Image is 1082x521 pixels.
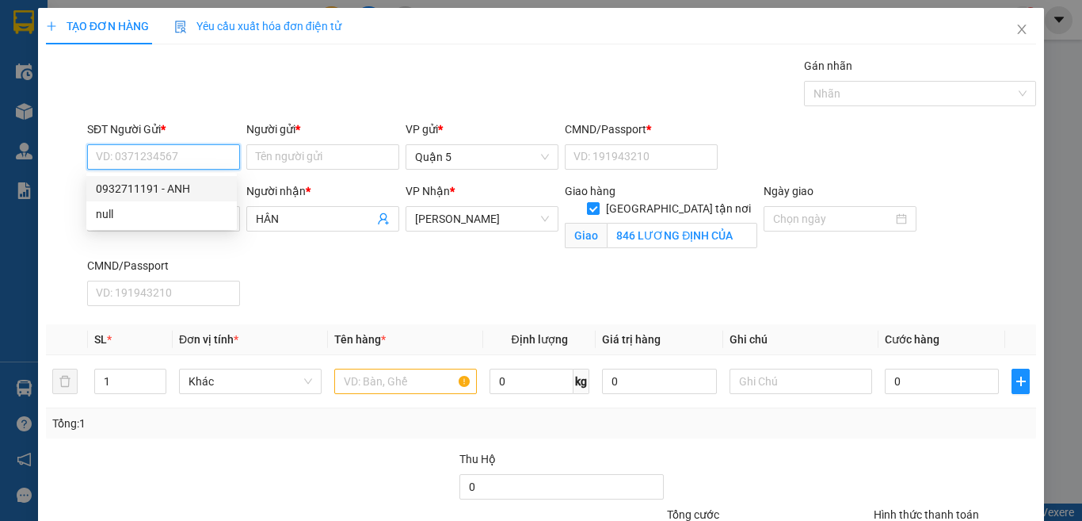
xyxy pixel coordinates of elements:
span: Tên hàng [334,333,386,346]
div: Tổng: 1 [52,415,419,432]
input: Giao tận nơi [607,223,757,248]
img: icon [174,21,187,33]
span: SL [94,333,107,346]
span: Quận 5 [415,145,549,169]
div: 0932711191 - ANH [96,180,227,197]
button: Close [1000,8,1044,52]
div: CMND/Passport [87,257,240,274]
span: Giao hàng [565,185,615,197]
div: null [86,201,237,227]
span: plus [1012,375,1029,388]
span: kg [573,369,589,394]
span: Tổng cước [667,508,719,521]
span: Lê Hồng Phong [415,207,549,231]
label: Hình thức thanh toán [874,508,979,521]
span: Yêu cầu xuất hóa đơn điện tử [174,20,341,33]
span: user-add [377,213,390,225]
input: 0 [602,369,716,394]
div: 0932711191 - ANH [86,176,237,201]
span: close [1015,23,1028,36]
span: Giá trị hàng [602,333,661,346]
button: delete [52,369,78,394]
th: Ghi chú [723,324,878,355]
input: Ngày giao [773,210,893,228]
span: [GEOGRAPHIC_DATA] tận nơi [600,200,757,217]
input: Ghi Chú [730,369,872,394]
div: CMND/Passport [565,121,718,138]
div: VP gửi [406,121,558,138]
span: Khác [189,370,312,393]
span: Định lượng [511,333,567,346]
input: VD: Bàn, Ghế [334,369,477,394]
label: Gán nhãn [804,59,852,72]
span: Đơn vị tính [179,333,238,346]
span: Cước hàng [885,333,939,346]
div: Người nhận [246,182,399,200]
span: Giao [565,223,607,248]
label: Ngày giao [764,185,813,197]
div: SĐT Người Gửi [87,121,240,138]
span: Thu Hộ [459,453,496,465]
span: VP Nhận [406,185,450,197]
div: null [96,205,227,223]
span: plus [46,21,57,32]
button: plus [1012,369,1030,394]
span: TẠO ĐƠN HÀNG [46,20,149,33]
div: Người gửi [246,121,399,138]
